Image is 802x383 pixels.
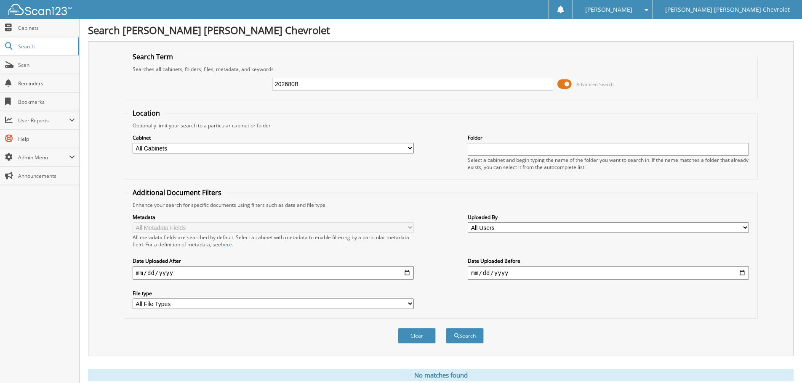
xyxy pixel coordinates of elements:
[128,201,753,209] div: Enhance your search for specific documents using filters such as date and file type.
[468,257,749,264] label: Date Uploaded Before
[18,117,69,124] span: User Reports
[128,188,226,197] legend: Additional Document Filters
[18,135,75,143] span: Help
[468,156,749,171] div: Select a cabinet and begin typing the name of the folder you want to search in. If the name match...
[18,154,69,161] span: Admin Menu
[133,134,414,141] label: Cabinet
[133,266,414,280] input: start
[133,234,414,248] div: All metadata fields are searched by default. Select a cabinet with metadata to enable filtering b...
[128,122,753,129] div: Optionally limit your search to a particular cabinet or folder
[468,266,749,280] input: end
[128,52,177,61] legend: Search Term
[18,61,75,69] span: Scan
[468,214,749,221] label: Uploaded By
[446,328,484,343] button: Search
[18,80,75,87] span: Reminders
[221,241,232,248] a: here
[398,328,436,343] button: Clear
[133,257,414,264] label: Date Uploaded After
[8,4,72,15] img: scan123-logo-white.svg
[133,214,414,221] label: Metadata
[88,23,794,37] h1: Search [PERSON_NAME] [PERSON_NAME] Chevrolet
[585,7,632,12] span: [PERSON_NAME]
[576,81,614,87] span: Advanced Search
[18,24,75,32] span: Cabinets
[128,66,753,73] div: Searches all cabinets, folders, files, metadata, and keywords
[665,7,790,12] span: [PERSON_NAME] [PERSON_NAME] Chevrolet
[18,172,75,180] span: Announcements
[88,369,794,381] div: No matches found
[468,134,749,141] label: Folder
[128,108,164,118] legend: Location
[133,290,414,297] label: File type
[18,43,74,50] span: Search
[18,98,75,106] span: Bookmarks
